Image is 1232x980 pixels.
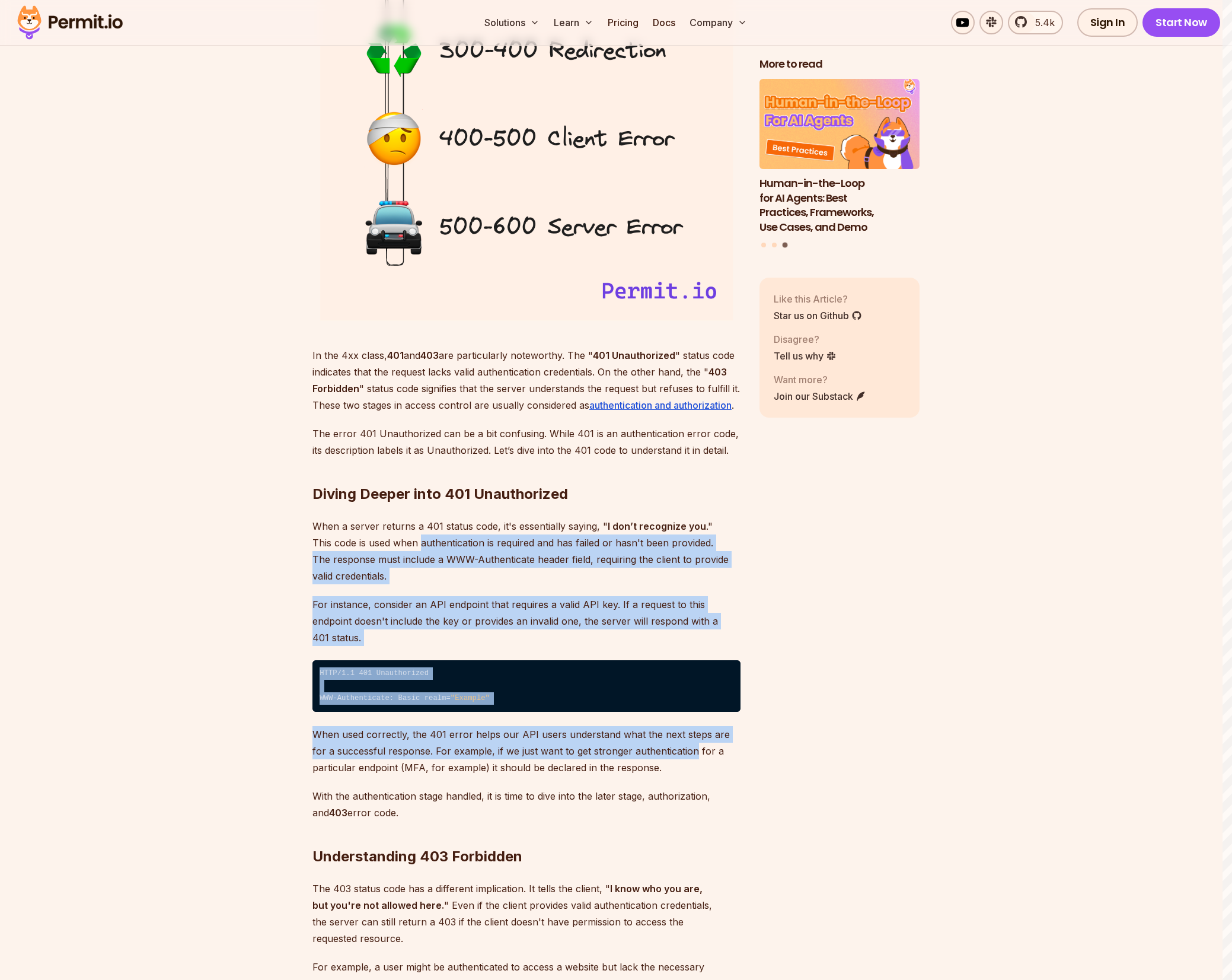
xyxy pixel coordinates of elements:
[312,660,741,712] code: HTTP/1.1 401 Unauthorized ⁠ WWW-Authenticate: Basic realm=
[774,372,866,386] p: Want more?
[759,79,920,169] img: Human-in-the-Loop for AI Agents: Best Practices, Frameworks, Use Cases, and Demo
[312,596,741,646] p: For instance, consider an API endpoint that requires a valid API key. If a request to this endpoi...
[480,11,544,34] button: Solutions
[12,2,128,43] img: Permit logo
[312,425,741,459] p: The error 401 Unauthorized can be a bit confusing. While 401 is an authentication error code, its...
[312,726,741,776] p: When used correctly, the 401 error helps our API users understand what the next steps are for a s...
[549,11,598,34] button: Learn
[451,694,490,702] span: "Example"
[312,437,741,504] h2: Diving Deeper into 401 Unauthorized
[329,807,347,819] strong: 403
[759,79,920,249] div: Posts
[759,57,920,72] h2: More to read
[759,176,920,234] h3: Human-in-the-Loop for AI Agents: Best Practices, Frameworks, Use Cases, and Demo
[1077,8,1138,37] a: Sign In
[312,518,741,584] p: When a server returns a 401 status code, it's essentially saying, " ." This code is used when aut...
[774,332,837,346] p: Disagree?
[589,399,732,411] a: authentication and authorization
[685,11,752,34] button: Company
[603,11,643,34] a: Pricing
[312,347,741,413] p: In the 4xx class, and are particularly noteworthy. The " " status code indicates that the request...
[312,366,727,394] strong: 403 Forbidden
[774,348,837,362] a: Tell us why
[761,242,766,247] button: Go to slide 1
[312,880,741,947] p: The 403 status code has a different implication. It tells the client, " " Even if the client prov...
[1142,8,1220,37] a: Start Now
[648,11,680,34] a: Docs
[387,349,404,361] strong: 401
[608,520,706,532] strong: I don’t recognize you
[593,349,675,361] strong: 401 Unauthorized
[774,291,862,306] p: Like this Article?
[312,788,741,821] p: With the authentication stage handled, it is time to dive into the later stage, authorization, an...
[420,349,439,361] strong: 403
[1008,11,1063,34] a: 5.4k
[1028,15,1055,30] span: 5.4k
[774,389,866,403] a: Join our Substack
[772,242,777,247] button: Go to slide 2
[774,308,862,322] a: Star us on Github
[782,242,787,247] button: Go to slide 3
[759,79,920,235] li: 3 of 3
[312,800,741,866] h2: Understanding 403 Forbidden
